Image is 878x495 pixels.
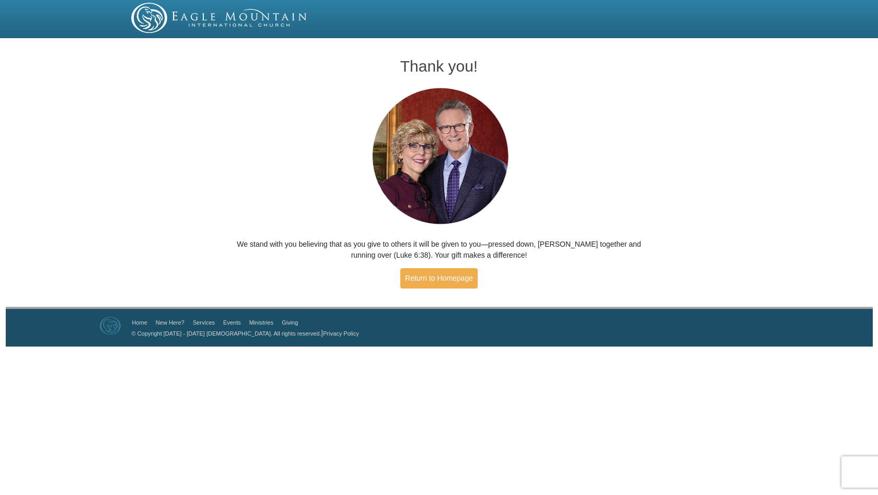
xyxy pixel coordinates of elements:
img: Pastors George and Terri Pearsons [362,85,516,228]
a: Events [223,319,241,326]
h1: Thank you! [225,57,653,75]
img: Eagle Mountain International Church [100,317,121,335]
a: Ministries [249,319,273,326]
a: Home [132,319,147,326]
p: We stand with you believing that as you give to others it will be given to you—pressed down, [PER... [225,239,653,261]
p: | [128,328,359,339]
a: Services [193,319,215,326]
a: New Here? [156,319,184,326]
a: Privacy Policy [323,330,359,337]
a: © Copyright [DATE] - [DATE] [DEMOGRAPHIC_DATA]. All rights reserved. [132,330,321,337]
img: EMIC [131,3,308,33]
a: Giving [282,319,298,326]
a: Return to Homepage [400,268,478,289]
